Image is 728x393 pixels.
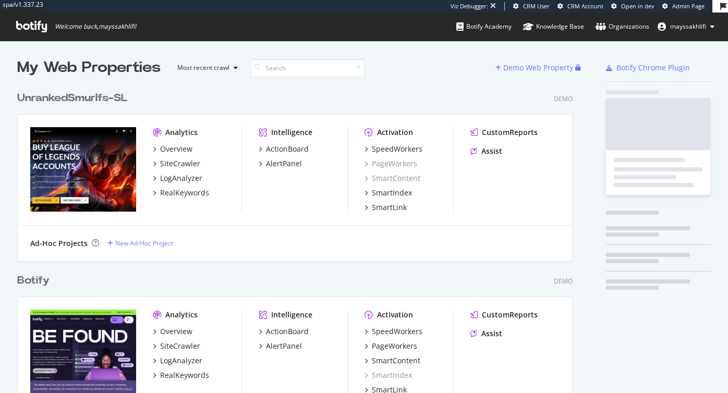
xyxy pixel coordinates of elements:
span: CRM User [523,2,550,10]
span: Open in dev [621,2,654,10]
a: Admin Page [662,2,705,10]
a: Botify Academy [456,13,512,41]
a: Knowledge Base [523,13,584,41]
a: Open in dev [611,2,654,10]
span: CRM Account [567,2,603,10]
a: CRM Account [557,2,603,10]
span: Admin Page [672,2,705,10]
button: mayssakhlifi [649,18,723,35]
div: Botify Academy [456,21,512,32]
div: Knowledge Base [523,21,584,32]
div: Organizations [596,21,649,32]
span: mayssakhlifi [670,22,706,31]
a: Organizations [596,13,649,41]
a: CRM User [513,2,550,10]
div: Viz Debugger: [451,2,488,10]
span: Welcome back, mayssakhlifi ! [55,22,136,31]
